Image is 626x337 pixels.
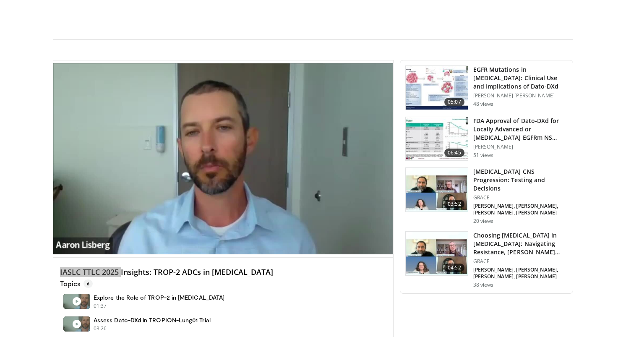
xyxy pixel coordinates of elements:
h4: Assess Dato-DXd in TROPION-Lung01 Trial [94,316,211,324]
img: fa951e3e-0dfc-4235-9170-daa1ccd10d37.150x105_q85_crop-smart_upscale.jpg [406,232,468,275]
h3: Choosing [MEDICAL_DATA] in [MEDICAL_DATA]: Navigating Resistance, [PERSON_NAME]… [473,231,568,256]
span: 6 [83,280,93,288]
p: [PERSON_NAME] [473,144,568,150]
video-js: Video Player [53,60,393,258]
p: 48 views [473,101,494,107]
span: 04:52 [444,264,464,272]
a: 03:52 [MEDICAL_DATA] CNS Progression: Testing and Decisions GRACE [PERSON_NAME], [PERSON_NAME], [... [405,167,568,225]
h3: [MEDICAL_DATA] CNS Progression: Testing and Decisions [473,167,568,193]
p: GRACE [473,258,568,265]
a: 06:45 FDA Approval of Dato-DXd for Locally Advanced or [MEDICAL_DATA] EGFRm NS… [PERSON_NAME] 51 ... [405,117,568,161]
p: 01:37 [94,302,107,310]
p: [PERSON_NAME], [PERSON_NAME], [PERSON_NAME], [PERSON_NAME] [473,266,568,280]
h4: IASLC TTLC 2025 Insights: TROP-2 ADCs in [MEDICAL_DATA] [60,268,386,277]
p: [PERSON_NAME], [PERSON_NAME], [PERSON_NAME], [PERSON_NAME] [473,203,568,216]
img: bbe4b304-f65a-4e0c-84cf-96cb1ddf056b.150x105_q85_crop-smart_upscale.jpg [406,66,468,110]
p: GRACE [473,194,568,201]
span: 03:52 [444,200,464,208]
h3: FDA Approval of Dato-DXd for Locally Advanced or [MEDICAL_DATA] EGFRm NS… [473,117,568,142]
p: 51 views [473,152,494,159]
p: 38 views [473,282,494,288]
h3: EGFR Mutations in [MEDICAL_DATA]: Clinical Use and Implications of Dato-DXd [473,65,568,91]
p: [PERSON_NAME] [PERSON_NAME] [473,92,568,99]
p: 20 views [473,218,494,225]
img: 7cbb2a45-6ecb-4c95-a922-6f62e21b2215.150x105_q85_crop-smart_upscale.jpg [406,117,468,161]
img: 0158e7fa-2627-4cfe-b5fe-6be0453ea8c5.150x105_q85_crop-smart_upscale.jpg [406,168,468,212]
p: 03:26 [94,325,107,332]
p: Topics [60,280,93,288]
h4: Explore the Role of TROP-2 in [MEDICAL_DATA] [94,294,224,301]
a: 04:52 Choosing [MEDICAL_DATA] in [MEDICAL_DATA]: Navigating Resistance, [PERSON_NAME]… GRACE [PER... [405,231,568,288]
span: 05:07 [444,98,464,106]
a: 05:07 EGFR Mutations in [MEDICAL_DATA]: Clinical Use and Implications of Dato-DXd [PERSON_NAME] [... [405,65,568,110]
span: 06:45 [444,149,464,157]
